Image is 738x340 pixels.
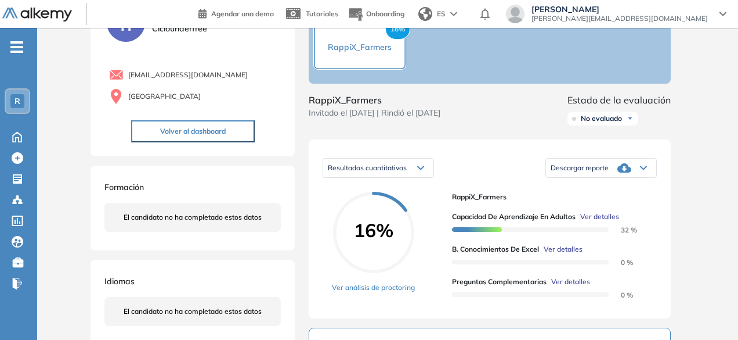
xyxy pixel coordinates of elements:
[128,91,201,102] span: [GEOGRAPHIC_DATA]
[452,192,647,202] span: RappiX_Farmers
[328,42,392,52] span: RappiX_Farmers
[581,114,622,123] span: No evaluado
[627,115,634,122] img: Ícono de flecha
[450,12,457,16] img: arrow
[309,107,440,119] span: Invitado el [DATE] | Rindió el [DATE]
[306,9,338,18] span: Tutoriales
[366,9,404,18] span: Onboarding
[531,14,708,23] span: [PERSON_NAME][EMAIL_ADDRESS][DOMAIN_NAME]
[551,277,590,287] span: Ver detalles
[15,96,20,106] span: R
[551,163,609,173] span: Descargar reporte
[2,8,72,22] img: Logo
[348,2,404,27] button: Onboarding
[104,276,135,287] span: Idiomas
[124,212,262,223] span: El candidato no ha completado estos datos
[104,182,144,192] span: Formación
[452,244,539,255] span: B. Conocimientos de Excel
[385,19,410,40] span: 16%
[128,70,248,80] span: [EMAIL_ADDRESS][DOMAIN_NAME]
[452,277,547,287] span: Preguntas complementarias
[418,7,432,21] img: world
[539,244,583,255] button: Ver detalles
[607,258,633,267] span: 0 %
[124,306,262,317] span: El candidato no ha completado estos datos
[547,277,590,287] button: Ver detalles
[211,9,274,18] span: Agendar una demo
[576,212,619,222] button: Ver detalles
[333,221,414,239] span: 16%
[607,226,637,234] span: 32 %
[332,282,415,293] a: Ver análisis de proctoring
[452,212,576,222] span: Capacidad de Aprendizaje en Adultos
[607,291,633,299] span: 0 %
[567,93,671,107] span: Estado de la evaluación
[544,244,583,255] span: Ver detalles
[437,9,446,19] span: ES
[580,212,619,222] span: Ver detalles
[309,93,440,107] span: RappiX_Farmers
[198,6,274,20] a: Agendar una demo
[531,5,708,14] span: [PERSON_NAME]
[131,120,255,142] button: Volver al dashboard
[10,46,23,48] i: -
[328,163,407,172] span: Resultados cuantitativos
